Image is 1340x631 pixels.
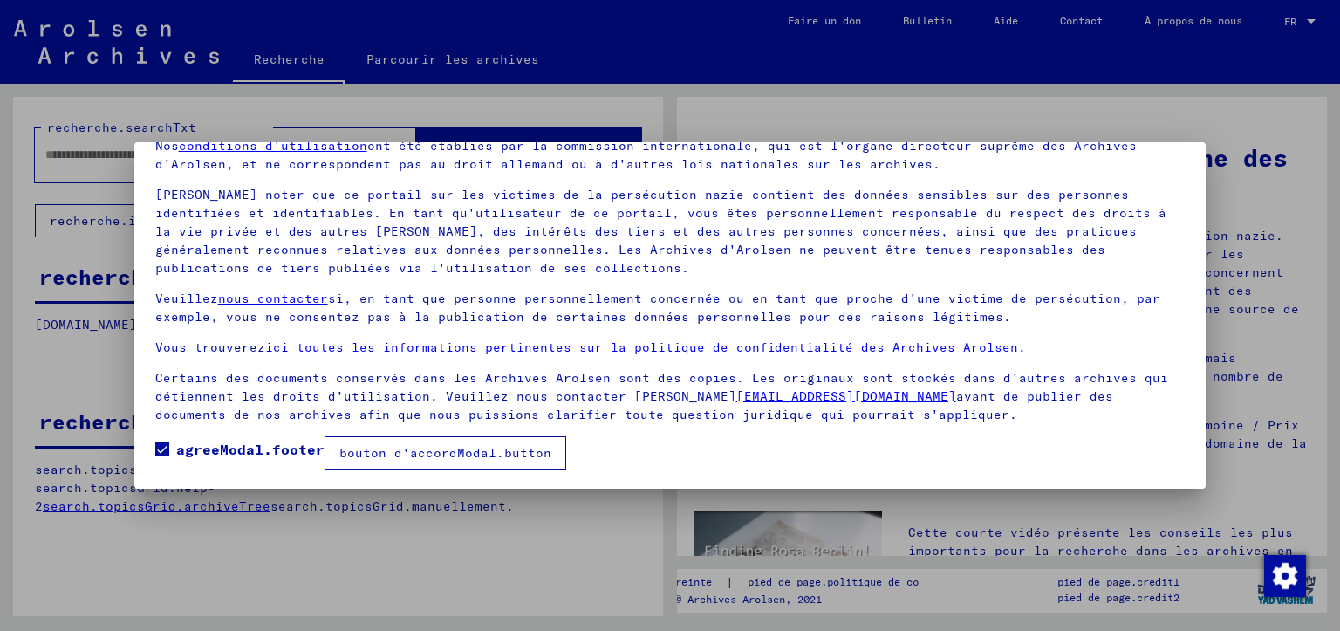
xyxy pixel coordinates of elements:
font: Certains des documents conservés dans les Archives Arolsen sont des copies. Les originaux sont st... [155,370,1168,404]
font: bouton d'accordModal.button [339,445,551,461]
a: ici toutes les informations pertinentes sur la politique de confidentialité des Archives Arolsen. [265,340,1026,355]
font: [PERSON_NAME] noter que ce portail sur les victimes de la persécution nazie contient des données ... [155,187,1166,276]
a: nous contacter [218,291,328,306]
div: Modifier le consentement [1263,554,1305,596]
img: Modifier le consentement [1264,555,1306,597]
font: agreeModal.footer [176,441,325,458]
font: Nos [155,138,179,154]
font: Veuillez [155,291,218,306]
font: Vous trouverez [155,340,265,355]
font: si, en tant que personne personnellement concernée ou en tant que proche d'une victime de persécu... [155,291,1160,325]
font: avant de publier des documents de nos archives afin que nous puissions clarifier toute question j... [155,388,1113,422]
a: [EMAIL_ADDRESS][DOMAIN_NAME] [736,388,956,404]
font: ont été établies par la commission internationale, qui est l'organe directeur suprême des Archive... [155,138,1137,172]
a: conditions d'utilisation [179,138,367,154]
button: bouton d'accordModal.button [325,436,566,470]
